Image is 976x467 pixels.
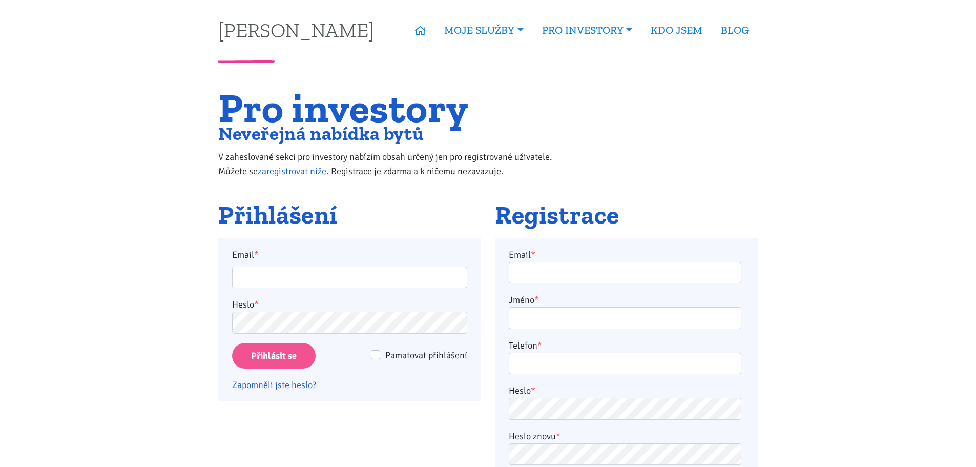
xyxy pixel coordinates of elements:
[531,385,535,396] abbr: required
[225,248,474,262] label: Email
[218,91,573,125] h1: Pro investory
[232,297,259,312] label: Heslo
[218,20,374,40] a: [PERSON_NAME]
[641,18,712,42] a: KDO JSEM
[495,201,758,229] h2: Registrace
[258,166,326,177] a: zaregistrovat níže
[435,18,532,42] a: MOJE SLUŽBY
[509,293,539,307] label: Jméno
[218,125,573,142] h2: Neveřejná nabídka bytů
[537,340,542,351] abbr: required
[509,383,535,398] label: Heslo
[232,379,316,391] a: Zapomněli jste heslo?
[712,18,758,42] a: BLOG
[534,294,539,306] abbr: required
[385,350,467,361] span: Pamatovat přihlášení
[509,429,560,443] label: Heslo znovu
[232,343,316,369] input: Přihlásit se
[218,150,573,178] p: V zaheslované sekci pro investory nabízím obsah určený jen pro registrované uživatele. Můžete se ...
[509,248,535,262] label: Email
[533,18,641,42] a: PRO INVESTORY
[509,338,542,353] label: Telefon
[556,431,560,442] abbr: required
[531,249,535,260] abbr: required
[218,201,481,229] h2: Přihlášení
